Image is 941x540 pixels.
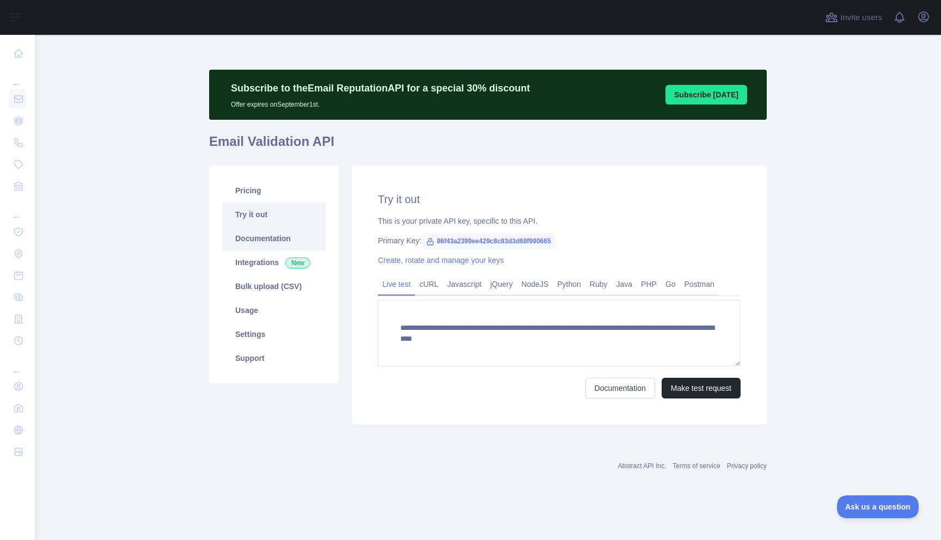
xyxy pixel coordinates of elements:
button: Invite users [823,9,884,26]
button: Make test request [662,378,741,398]
a: Live test [378,275,415,293]
a: Terms of service [673,462,720,470]
div: This is your private API key, specific to this API. [378,216,741,226]
div: Primary Key: [378,235,741,246]
button: Subscribe [DATE] [665,85,747,105]
a: Postman [680,275,719,293]
span: Invite users [840,11,882,24]
h1: Email Validation API [209,133,767,159]
div: ... [9,353,26,375]
iframe: Toggle Customer Support [837,495,919,518]
a: Javascript [443,275,486,293]
a: Java [612,275,637,293]
a: Create, rotate and manage your keys [378,256,504,265]
div: ... [9,198,26,220]
div: ... [9,65,26,87]
a: cURL [415,275,443,293]
a: Documentation [585,378,655,398]
a: Abstract API Inc. [618,462,667,470]
p: Offer expires on September 1st. [231,96,530,109]
a: Go [661,275,680,293]
span: 86f43a2399ee429c8c83d3d68f990665 [421,233,555,249]
a: Pricing [222,179,326,202]
a: jQuery [486,275,517,293]
a: Python [553,275,585,293]
a: Bulk upload (CSV) [222,274,326,298]
a: Ruby [585,275,612,293]
a: Support [222,346,326,370]
a: NodeJS [517,275,553,293]
a: Try it out [222,202,326,226]
a: Usage [222,298,326,322]
span: New [285,257,310,268]
a: Settings [222,322,326,346]
a: Privacy policy [727,462,767,470]
a: Integrations New [222,250,326,274]
p: Subscribe to the Email Reputation API for a special 30 % discount [231,81,530,96]
a: PHP [637,275,661,293]
h2: Try it out [378,192,741,207]
a: Documentation [222,226,326,250]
